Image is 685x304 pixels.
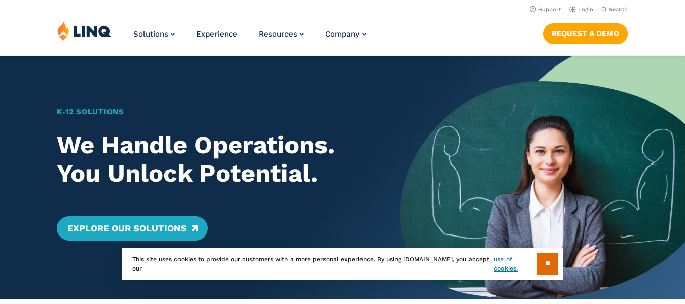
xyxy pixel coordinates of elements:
img: Home Banner [400,56,685,299]
a: Request a Demo [543,23,628,44]
a: Explore Our Solutions [57,216,207,241]
a: Solutions [133,29,175,39]
a: use of cookies. [494,255,537,273]
a: Experience [196,29,237,39]
h1: K‑12 Solutions [57,106,371,118]
button: Open Search Bar [601,6,628,13]
a: Resources [259,29,304,39]
a: Login [569,6,593,13]
nav: Primary Navigation [133,21,366,55]
span: Resources [259,29,297,39]
a: Company [325,29,366,39]
img: LINQ | K‑12 Software [57,21,111,41]
span: Solutions [133,29,168,39]
div: This site uses cookies to provide our customers with a more personal experience. By using [DOMAIN... [122,248,563,280]
span: Company [325,29,359,39]
span: Search [609,6,628,13]
a: Support [530,6,561,13]
nav: Button Navigation [543,21,628,44]
h2: We Handle Operations. You Unlock Potential. [57,131,371,188]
